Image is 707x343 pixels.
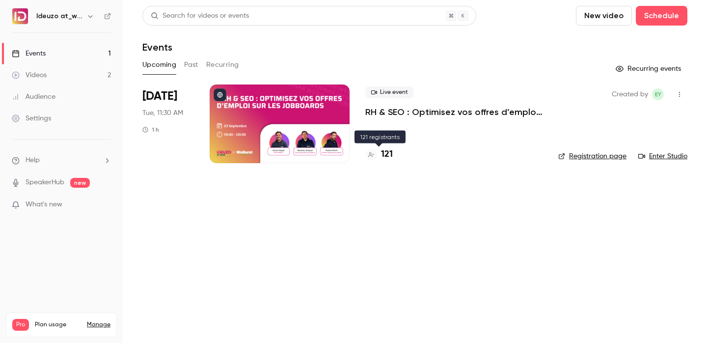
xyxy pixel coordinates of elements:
h1: Events [142,41,172,53]
a: Manage [87,321,110,329]
button: Schedule [636,6,687,26]
span: Help [26,155,40,166]
span: Live event [365,86,414,98]
span: EY [655,88,661,100]
span: new [70,178,90,188]
span: Tue, 11:30 AM [142,108,183,118]
button: Recurring events [611,61,687,77]
img: Ideuzo at_work [12,8,28,24]
div: Events [12,49,46,58]
div: Sep 23 Tue, 11:30 AM (Europe/Madrid) [142,85,194,163]
button: New video [576,6,632,26]
span: Pro [12,319,29,331]
iframe: Noticeable Trigger [99,200,111,209]
div: Audience [12,92,55,102]
button: Recurring [206,57,239,73]
div: Search for videos or events [151,11,249,21]
a: Registration page [558,151,626,161]
a: 121 [365,148,393,161]
span: Created by [612,88,648,100]
span: Eva Yahiaoui [652,88,664,100]
span: What's new [26,200,62,210]
span: [DATE] [142,88,177,104]
a: SpeakerHub [26,177,64,188]
a: Enter Studio [638,151,687,161]
span: Plan usage [35,321,81,329]
div: Videos [12,70,47,80]
h6: Ideuzo at_work [36,11,82,21]
button: Upcoming [142,57,176,73]
button: Past [184,57,198,73]
div: Settings [12,114,51,123]
li: help-dropdown-opener [12,155,111,166]
h4: 121 [381,148,393,161]
div: 1 h [142,126,159,134]
a: RH & SEO : Optimisez vos offres d’emploi sur les jobboards [365,106,543,118]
